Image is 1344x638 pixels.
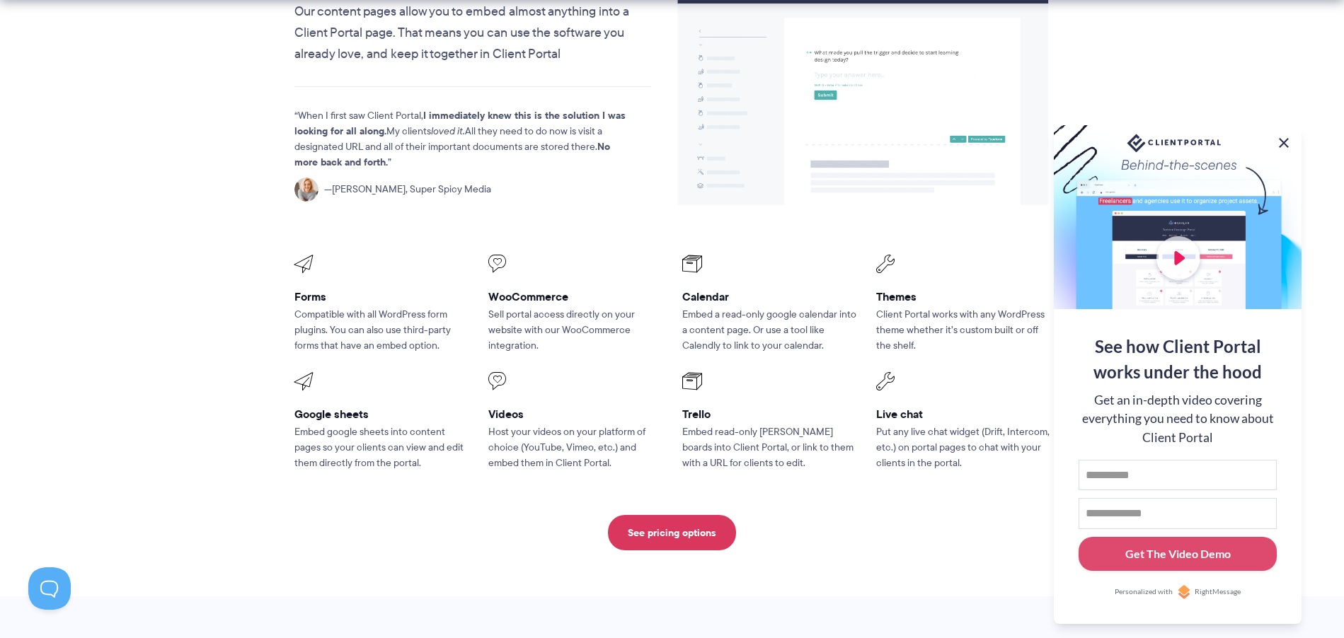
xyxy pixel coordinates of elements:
h3: Videos [488,407,662,422]
span: RightMessage [1195,586,1241,598]
div: Get The Video Demo [1125,545,1231,562]
p: Host your videos on your platform of choice (YouTube, Vimeo, etc.) and embed them in Client Portal. [488,424,662,471]
em: loved it. [431,124,465,138]
p: Compatible with all WordPress form plugins. You can also use third-party forms that have an embed... [294,307,469,354]
div: See how Client Portal works under the hood [1079,334,1277,385]
iframe: Toggle Customer Support [28,567,71,610]
span: [PERSON_NAME], Super Spicy Media [324,182,491,197]
h3: Trello [682,407,856,422]
p: Our content pages allow you to embed almost anything into a Client Portal page. That means you ca... [294,1,652,65]
div: Get an in-depth video covering everything you need to know about Client Portal [1079,391,1277,447]
p: Client Portal works with any WordPress theme whether it’s custom built or off the shelf. [876,307,1050,354]
p: Embed read-only [PERSON_NAME] boards into Client Portal, or link to them with a URL for clients t... [682,424,856,471]
h3: Themes [876,289,1050,304]
h3: WooCommerce [488,289,662,304]
h3: Google sheets [294,407,469,422]
h3: Live chat [876,407,1050,422]
p: Embed google sheets into content pages so your clients can view and edit them directly from the p... [294,424,469,471]
button: Get The Video Demo [1079,537,1277,572]
span: Personalized with [1115,586,1173,598]
strong: I immediately knew this is the solution I was looking for all along. [294,108,626,139]
a: See pricing options [608,515,736,550]
h3: Calendar [682,289,856,304]
strong: No more back and forth. [294,139,610,170]
p: Sell portal access directly on your website with our WooCommerce integration. [488,307,662,354]
a: Personalized withRightMessage [1079,585,1277,599]
p: Put any live chat widget (Drift, Intercom, etc.) on portal pages to chat with your clients in the... [876,424,1050,471]
p: When I first saw Client Portal, My clients All they need to do now is visit a designated URL and ... [294,108,627,170]
img: Personalized with RightMessage [1177,585,1191,599]
p: Embed a read-only google calendar into a content page. Or use a tool like Calendly to link to you... [682,307,856,354]
h3: Forms [294,289,469,304]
